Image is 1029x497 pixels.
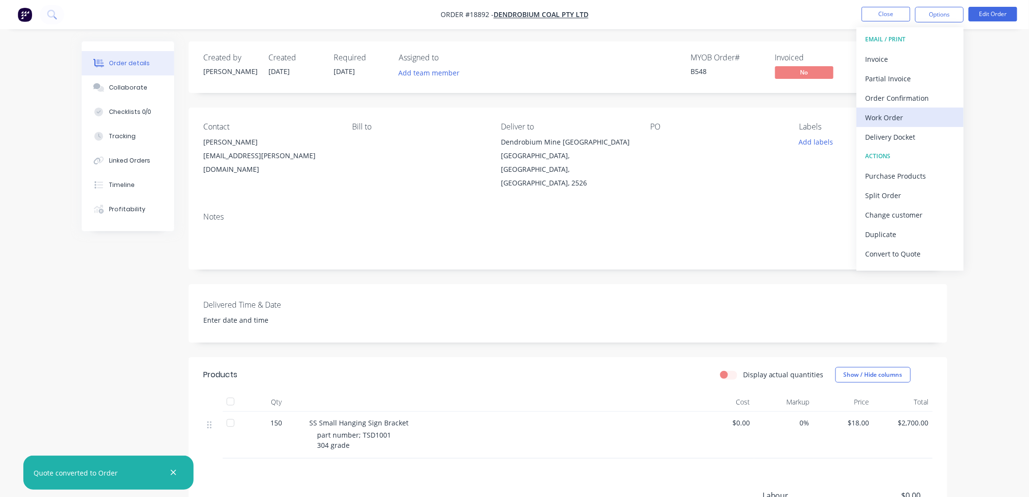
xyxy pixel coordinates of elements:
[82,197,174,221] button: Profitability
[857,49,964,69] button: Invoice
[203,369,237,381] div: Products
[109,59,150,68] div: Order details
[494,10,588,19] a: Dendrobium Coal Pty Ltd
[817,418,869,428] span: $18.00
[399,66,465,79] button: Add team member
[866,110,955,125] div: Work Order
[82,75,174,100] button: Collaborate
[866,72,955,86] div: Partial Invoice
[694,392,754,412] div: Cost
[691,66,763,76] div: B548
[18,7,32,22] img: Factory
[857,185,964,205] button: Split Order
[109,156,151,165] div: Linked Orders
[270,418,282,428] span: 150
[268,67,290,76] span: [DATE]
[866,208,955,222] div: Change customer
[197,313,318,328] input: Enter date and time
[109,108,152,116] div: Checklists 0/0
[334,67,355,76] span: [DATE]
[775,53,848,62] div: Invoiced
[203,66,257,76] div: [PERSON_NAME]
[399,53,496,62] div: Assigned to
[501,149,635,190] div: [GEOGRAPHIC_DATA], [GEOGRAPHIC_DATA], [GEOGRAPHIC_DATA], 2526
[691,53,763,62] div: MYOB Order #
[743,369,824,380] label: Display actual quantities
[203,135,337,176] div: [PERSON_NAME][EMAIL_ADDRESS][PERSON_NAME][DOMAIN_NAME]
[309,418,408,427] span: SS Small Hanging Sign Bracket
[317,430,391,450] span: part number; TSD1001 304 grade
[857,127,964,147] button: Delivery Docket
[698,418,750,428] span: $0.00
[82,124,174,148] button: Tracking
[857,69,964,88] button: Partial Invoice
[501,135,635,149] div: Dendrobium Mine [GEOGRAPHIC_DATA]
[866,150,955,163] div: ACTIONS
[501,122,635,131] div: Deliver to
[775,66,834,78] span: No
[857,108,964,127] button: Work Order
[247,392,305,412] div: Qty
[794,135,838,148] button: Add labels
[915,7,964,22] button: Options
[857,30,964,49] button: EMAIL / PRINT
[857,205,964,224] button: Change customer
[866,33,955,46] div: EMAIL / PRINT
[109,205,145,214] div: Profitability
[866,52,955,66] div: Invoice
[814,392,873,412] div: Price
[203,299,325,311] label: Delivered Time & Date
[203,53,257,62] div: Created by
[109,83,147,92] div: Collaborate
[857,88,964,108] button: Order Confirmation
[650,122,783,131] div: PO
[866,266,955,280] div: Archive
[866,247,955,261] div: Convert to Quote
[857,166,964,185] button: Purchase Products
[866,130,955,144] div: Delivery Docket
[203,135,337,149] div: [PERSON_NAME]
[82,148,174,173] button: Linked Orders
[268,53,322,62] div: Created
[82,100,174,124] button: Checklists 0/0
[857,147,964,166] button: ACTIONS
[203,149,337,176] div: [EMAIL_ADDRESS][PERSON_NAME][DOMAIN_NAME]
[203,212,933,221] div: Notes
[862,7,910,21] button: Close
[501,135,635,190] div: Dendrobium Mine [GEOGRAPHIC_DATA][GEOGRAPHIC_DATA], [GEOGRAPHIC_DATA], [GEOGRAPHIC_DATA], 2526
[441,10,494,19] span: Order #18892 -
[109,181,135,189] div: Timeline
[203,122,337,131] div: Contact
[866,227,955,241] div: Duplicate
[758,418,810,428] span: 0%
[82,51,174,75] button: Order details
[877,418,929,428] span: $2,700.00
[866,91,955,105] div: Order Confirmation
[82,173,174,197] button: Timeline
[969,7,1017,21] button: Edit Order
[334,53,387,62] div: Required
[393,66,465,79] button: Add team member
[857,263,964,283] button: Archive
[754,392,814,412] div: Markup
[857,224,964,244] button: Duplicate
[799,122,933,131] div: Labels
[866,188,955,202] div: Split Order
[857,244,964,263] button: Convert to Quote
[109,132,136,141] div: Tracking
[873,392,933,412] div: Total
[352,122,485,131] div: Bill to
[866,169,955,183] div: Purchase Products
[34,468,118,478] div: Quote converted to Order
[835,367,911,383] button: Show / Hide columns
